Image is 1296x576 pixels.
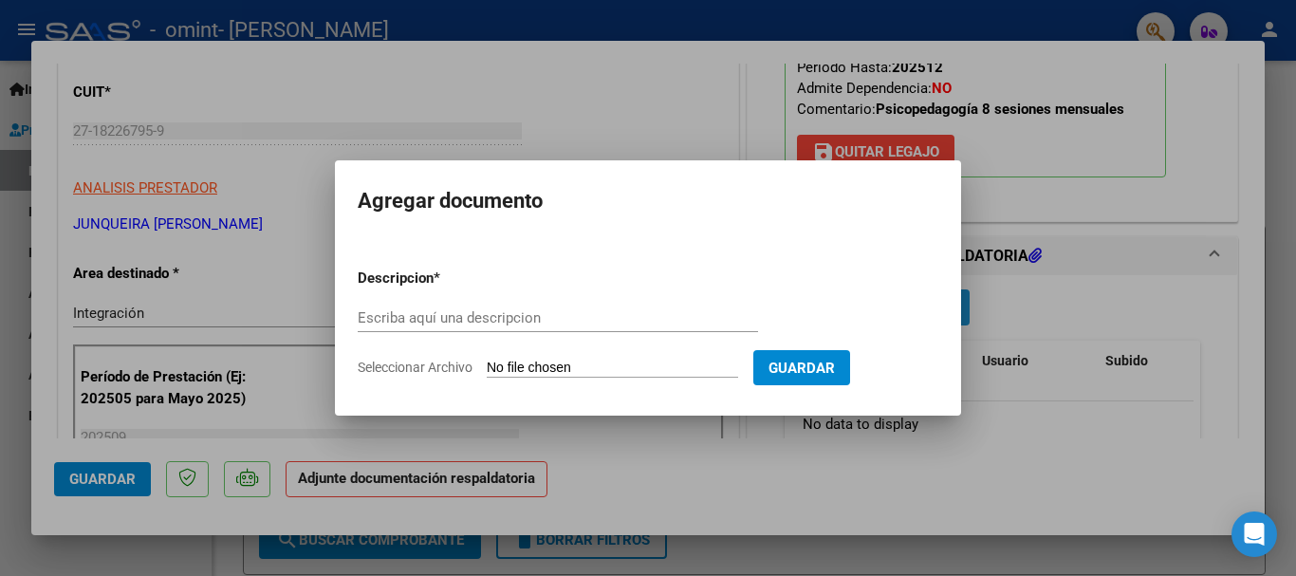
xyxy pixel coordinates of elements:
span: Seleccionar Archivo [358,360,472,375]
p: Descripcion [358,268,532,289]
span: Guardar [768,360,835,377]
div: Open Intercom Messenger [1231,511,1277,557]
h2: Agregar documento [358,183,938,219]
button: Guardar [753,350,850,385]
